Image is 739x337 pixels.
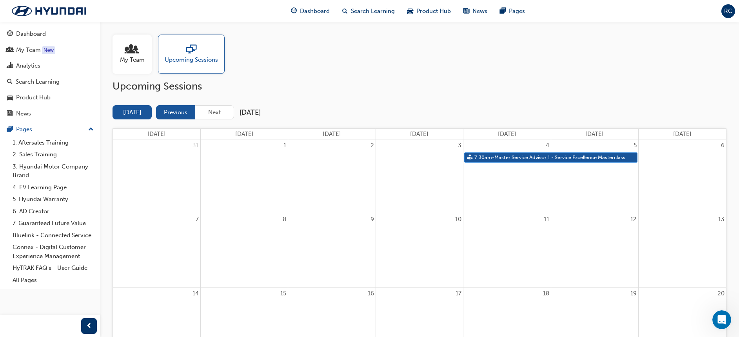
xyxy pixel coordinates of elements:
a: September 17, 2025 [454,288,463,300]
a: 3. Hyundai Motor Company Brand [9,161,97,181]
span: sessionType_ONLINE_URL-icon [186,44,196,55]
span: chart-icon [7,62,13,70]
a: Dashboard [3,27,97,41]
a: 2. Sales Training [9,148,97,161]
a: Product Hub [3,90,97,105]
a: HyTRAK FAQ's - User Guide [9,262,97,274]
a: Sunday [146,129,167,139]
span: Search Learning [351,7,395,16]
iframe: Intercom live chat [712,310,731,329]
div: Dashboard [16,29,46,38]
a: Connex - Digital Customer Experience Management [9,241,97,262]
span: up-icon [88,125,94,135]
a: news-iconNews [457,3,494,19]
a: News [3,106,97,121]
a: September 10, 2025 [454,213,463,225]
a: September 7, 2025 [194,213,200,225]
a: September 8, 2025 [281,213,288,225]
a: September 6, 2025 [719,139,726,152]
a: guage-iconDashboard [285,3,336,19]
a: September 1, 2025 [282,139,288,152]
a: September 4, 2025 [544,139,551,152]
a: Bluelink - Connected Service [9,229,97,242]
span: car-icon [407,6,413,16]
a: 5. Hyundai Warranty [9,193,97,205]
button: DashboardMy TeamAnalyticsSearch LearningProduct HubNews [3,25,97,122]
a: 7. Guaranteed Future Value [9,217,97,229]
a: My Team [113,35,158,74]
a: September 9, 2025 [369,213,376,225]
span: sessionType_FACE_TO_FACE-icon [467,153,472,163]
span: pages-icon [500,6,506,16]
td: September 4, 2025 [463,139,551,213]
span: news-icon [7,110,13,117]
a: September 11, 2025 [542,213,551,225]
span: search-icon [342,6,348,16]
button: [DATE] [113,105,152,120]
div: Analytics [16,61,40,70]
span: RC [724,7,732,16]
span: guage-icon [291,6,297,16]
td: September 6, 2025 [639,139,726,213]
span: [DATE] [673,130,692,137]
a: September 16, 2025 [366,288,376,300]
a: Monday [234,129,255,139]
a: September 3, 2025 [456,139,463,152]
span: Upcoming Sessions [165,55,218,64]
td: August 31, 2025 [113,139,200,213]
td: September 7, 2025 [113,213,200,288]
span: car-icon [7,94,13,101]
a: September 13, 2025 [717,213,726,225]
a: pages-iconPages [494,3,531,19]
button: Pages [3,122,97,137]
span: [DATE] [585,130,604,137]
span: [DATE] [498,130,516,137]
span: pages-icon [7,126,13,133]
div: Product Hub [16,93,51,102]
button: Previous [156,105,195,120]
button: Next [195,105,234,120]
a: September 14, 2025 [191,288,200,300]
a: car-iconProduct Hub [401,3,457,19]
span: [DATE] [323,130,341,137]
td: September 1, 2025 [200,139,288,213]
a: 6. AD Creator [9,205,97,218]
span: guage-icon [7,31,13,38]
a: Wednesday [409,129,430,139]
a: September 12, 2025 [629,213,638,225]
span: search-icon [7,79,13,86]
a: September 15, 2025 [279,288,288,300]
span: 7:30am - Master Service Advisor 1 - Service Excellence Masterclass [474,153,626,163]
a: 4. EV Learning Page [9,181,97,194]
span: Product Hub [416,7,451,16]
td: September 5, 2025 [551,139,638,213]
a: September 18, 2025 [541,288,551,300]
a: August 31, 2025 [191,139,200,152]
img: Trak [4,3,94,19]
a: search-iconSearch Learning [336,3,401,19]
a: September 2, 2025 [369,139,376,152]
span: My Team [120,55,145,64]
td: September 9, 2025 [288,213,376,288]
a: 1. Aftersales Training [9,137,97,149]
span: [DATE] [235,130,254,137]
span: [DATE] [147,130,166,137]
button: RC [721,4,735,18]
a: All Pages [9,274,97,286]
td: September 2, 2025 [288,139,376,213]
div: News [16,109,31,118]
span: News [472,7,487,16]
td: September 13, 2025 [639,213,726,288]
a: September 20, 2025 [716,288,726,300]
a: Thursday [496,129,518,139]
div: My Team [16,46,41,55]
a: Friday [584,129,605,139]
span: Pages [509,7,525,16]
td: September 12, 2025 [551,213,638,288]
span: Dashboard [300,7,330,16]
span: [DATE] [410,130,429,137]
a: Saturday [672,129,693,139]
td: September 8, 2025 [200,213,288,288]
td: September 10, 2025 [376,213,463,288]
